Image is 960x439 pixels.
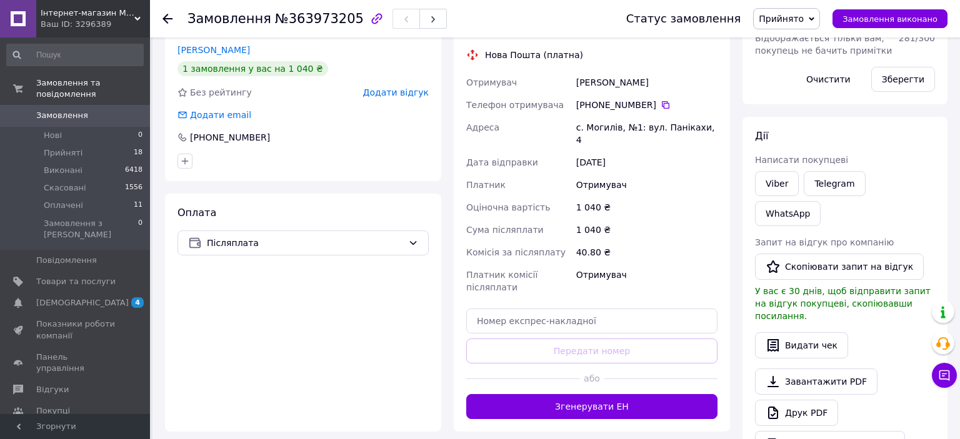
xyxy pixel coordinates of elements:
span: Замовлення [36,110,88,121]
div: [PHONE_NUMBER] [576,99,717,111]
a: Viber [755,171,799,196]
span: Оплата [177,207,216,219]
a: [PERSON_NAME] [177,45,250,55]
span: Телефон отримувача [466,100,564,110]
div: 1 040 ₴ [574,219,720,241]
span: Оціночна вартість [466,202,550,212]
span: Дії [755,130,768,142]
span: Післяплата [207,236,403,250]
span: Нові [44,130,62,141]
div: [DATE] [574,151,720,174]
span: Виконані [44,165,82,176]
a: WhatsApp [755,201,821,226]
span: №363973205 [275,11,364,26]
button: Чат з покупцем [932,363,957,388]
div: [PERSON_NAME] [574,71,720,94]
span: Оплачені [44,200,83,211]
span: Замовлення з [PERSON_NAME] [44,218,138,240]
button: Скопіювати запит на відгук [755,254,924,280]
span: Інтернет-магазин MixMarket [41,7,134,19]
span: Замовлення та повідомлення [36,77,150,100]
span: 6418 [125,165,142,176]
span: Показники роботи компанії [36,318,116,341]
span: або [579,372,604,385]
div: Отримувач [574,264,720,298]
span: Прийнято [759,14,804,24]
div: 1 замовлення у вас на 1 040 ₴ [177,61,328,76]
span: Запит на відгук про компанію [755,237,894,247]
span: Панель управління [36,352,116,374]
span: 18 [134,147,142,159]
button: Зберегти [871,67,935,92]
span: Прийняті [44,147,82,159]
a: Telegram [804,171,865,196]
span: Покупці [36,405,70,417]
span: 4 [131,297,144,308]
span: [DEMOGRAPHIC_DATA] [36,297,129,308]
span: Платник [466,180,506,190]
input: Пошук [6,44,144,66]
div: 1 040 ₴ [574,196,720,219]
span: 0 [138,130,142,141]
span: Отримувач [466,77,517,87]
span: Замовлення виконано [842,14,937,24]
button: Замовлення виконано [832,9,947,28]
a: Друк PDF [755,400,838,426]
input: Номер експрес-накладної [466,308,717,333]
button: Очистити [796,67,861,92]
span: Комісія за післяплату [466,247,566,257]
div: Додати email [189,109,252,121]
span: Платник комісії післяплати [466,270,537,292]
span: 11 [134,200,142,211]
button: Видати чек [755,332,848,358]
span: 1556 [125,182,142,194]
span: Написати покупцеві [755,155,848,165]
span: Скасовані [44,182,86,194]
span: Відображається тільки вам, покупець не бачить примітки [755,33,892,56]
span: Замовлення [187,11,271,26]
div: Повернутися назад [162,12,172,25]
div: Отримувач [574,174,720,196]
span: Додати відгук [363,87,429,97]
div: 40.80 ₴ [574,241,720,264]
div: с. Могилів, №1: вул. Панікахи, 4 [574,116,720,151]
span: 0 [138,218,142,240]
span: Відгуки [36,384,69,395]
span: Без рейтингу [190,87,252,97]
div: Статус замовлення [626,12,741,25]
span: У вас є 30 днів, щоб відправити запит на відгук покупцеві, скопіювавши посилання. [755,286,931,321]
div: [PHONE_NUMBER] [189,131,271,144]
span: Адреса [466,122,499,132]
span: 281 / 300 [899,33,935,43]
div: Ваш ID: 3296389 [41,19,150,30]
span: Дата відправки [466,157,538,167]
div: Додати email [176,109,252,121]
span: Товари та послуги [36,276,116,287]
div: Нова Пошта (платна) [482,49,586,61]
button: Згенерувати ЕН [466,394,717,419]
span: Повідомлення [36,255,97,266]
span: Сума післяплати [466,225,544,235]
a: Завантажити PDF [755,368,877,395]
